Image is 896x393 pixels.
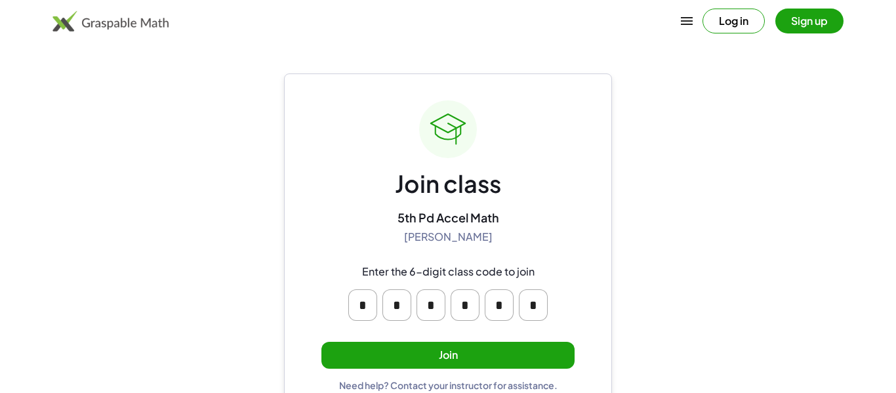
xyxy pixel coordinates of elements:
div: Enter the 6-digit class code to join [362,265,535,279]
button: Sign up [775,9,844,33]
div: Join class [395,169,501,199]
button: Log in [703,9,765,33]
button: Join [321,342,575,369]
div: [PERSON_NAME] [404,230,493,244]
div: Need help? Contact your instructor for assistance. [339,379,558,391]
div: 5th Pd Accel Math [397,210,499,225]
